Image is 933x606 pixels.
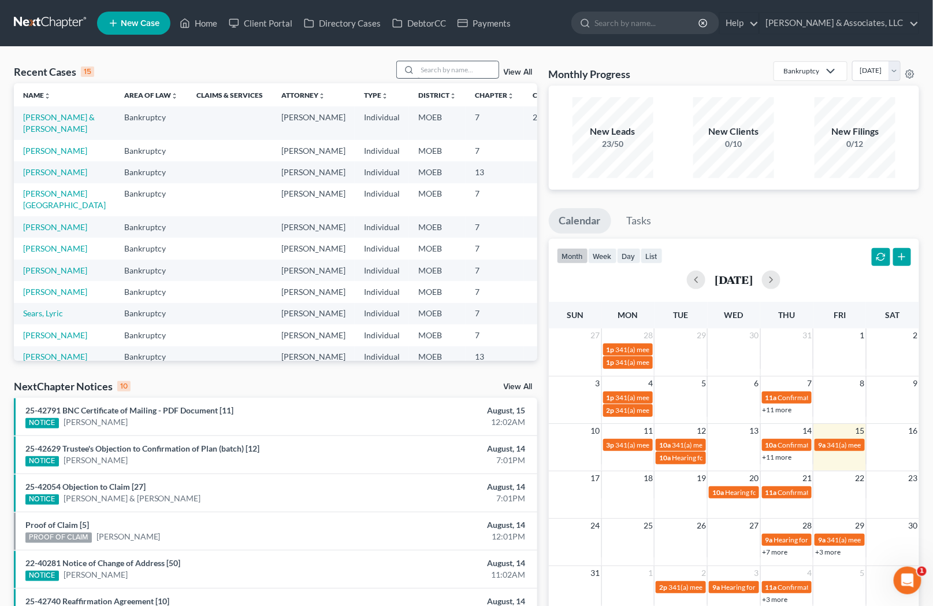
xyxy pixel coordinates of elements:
iframe: Intercom live chat [894,567,921,594]
a: [PERSON_NAME] [23,222,87,232]
td: MOEB [409,161,466,183]
span: Fri [834,310,846,320]
span: 341(a) meeting for [PERSON_NAME] [668,583,780,592]
a: [PERSON_NAME] [96,531,161,542]
td: [PERSON_NAME] [272,260,355,281]
td: Bankruptcy [115,281,187,302]
td: MOEB [409,183,466,216]
a: Typeunfold_more [364,91,388,99]
a: [PERSON_NAME] [23,167,87,177]
div: NextChapter Notices [14,379,131,393]
span: 28 [642,328,654,342]
div: NOTICE [25,571,59,581]
td: MOEB [409,260,466,281]
span: 10a [765,441,777,449]
span: 13 [749,424,760,438]
a: 25-42054 Objection to Claim [27] [25,482,146,492]
td: Bankruptcy [115,346,187,368]
span: 341(a) meeting for [PERSON_NAME] [616,393,727,402]
span: New Case [121,19,159,28]
span: 22 [854,471,866,485]
span: 341(a) meeting for [PERSON_NAME] [672,441,783,449]
span: 2 [912,328,919,342]
span: 1 [647,566,654,580]
a: +11 more [763,405,792,414]
span: 341(a) meeting for [PERSON_NAME] [616,406,727,415]
span: 4 [647,376,654,390]
td: MOEB [409,281,466,302]
a: View All [504,383,533,391]
span: 2p [659,583,667,592]
td: 13 [466,346,523,368]
i: unfold_more [449,93,456,99]
span: 341(a) meeting for [PERSON_NAME] & [PERSON_NAME] [616,441,789,449]
td: Individual [355,346,409,368]
span: 341(a) meeting for [PERSON_NAME] [616,358,727,367]
span: 6 [753,376,760,390]
a: Directory Cases [298,13,386,34]
a: [PERSON_NAME] [23,146,87,156]
input: Search by name... [418,61,499,78]
button: month [557,248,588,264]
td: Individual [355,303,409,324]
a: [PERSON_NAME] & [PERSON_NAME] [64,493,201,504]
td: 13 [466,161,523,183]
td: MOEB [409,324,466,346]
td: MOEB [409,303,466,324]
a: [PERSON_NAME] [23,243,87,253]
a: 22-40281 Notice of Change of Address [50] [25,558,180,568]
div: August, 15 [366,405,525,416]
a: Nameunfold_more [23,91,51,99]
a: [PERSON_NAME] [23,265,87,275]
td: [PERSON_NAME] [272,303,355,324]
a: [PERSON_NAME] [64,569,128,581]
a: 25-42791 BNC Certificate of Mailing - PDF Document [11] [25,405,233,415]
td: 7 [466,106,523,139]
button: week [588,248,617,264]
div: New Clients [693,125,774,138]
td: 7 [466,303,523,324]
td: [PERSON_NAME] [272,161,355,183]
div: NOTICE [25,456,59,467]
div: Bankruptcy [783,66,819,76]
span: 19 [696,471,707,485]
td: [PERSON_NAME] [272,346,355,368]
td: Individual [355,106,409,139]
span: Confirmation hearing for [PERSON_NAME] [778,583,909,592]
span: 10a [659,441,671,449]
div: August, 14 [366,443,525,454]
a: Proof of Claim [5] [25,520,89,530]
span: 1p [607,345,615,354]
a: Payments [452,13,516,34]
div: PROOF OF CLAIM [25,533,92,543]
a: [PERSON_NAME] & [PERSON_NAME] [23,112,95,134]
span: 2 [700,566,707,580]
span: 20 [749,471,760,485]
a: [PERSON_NAME] & Associates, LLC [760,13,919,34]
td: Individual [355,260,409,281]
span: 341(a) meeting for [PERSON_NAME] [616,345,727,354]
td: Individual [355,216,409,238]
td: Bankruptcy [115,260,187,281]
td: Individual [355,324,409,346]
span: 17 [590,471,601,485]
span: 8 [859,376,866,390]
td: Bankruptcy [115,238,187,259]
td: [PERSON_NAME] [272,281,355,302]
h2: [DATE] [715,274,753,286]
td: Bankruptcy [115,106,187,139]
a: Calendar [549,208,611,234]
td: [PERSON_NAME] [272,106,355,139]
span: 30 [749,328,760,342]
span: Hearing for [PERSON_NAME] [672,453,762,462]
span: 14 [801,424,813,438]
span: Sat [886,310,900,320]
span: 1p [607,358,615,367]
span: 2p [607,406,615,415]
td: 7 [466,140,523,161]
span: 5 [859,566,866,580]
a: Case Nounfold_more [533,91,570,99]
button: day [617,248,641,264]
a: [PERSON_NAME][GEOGRAPHIC_DATA] [23,189,106,210]
span: 1p [607,393,615,402]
